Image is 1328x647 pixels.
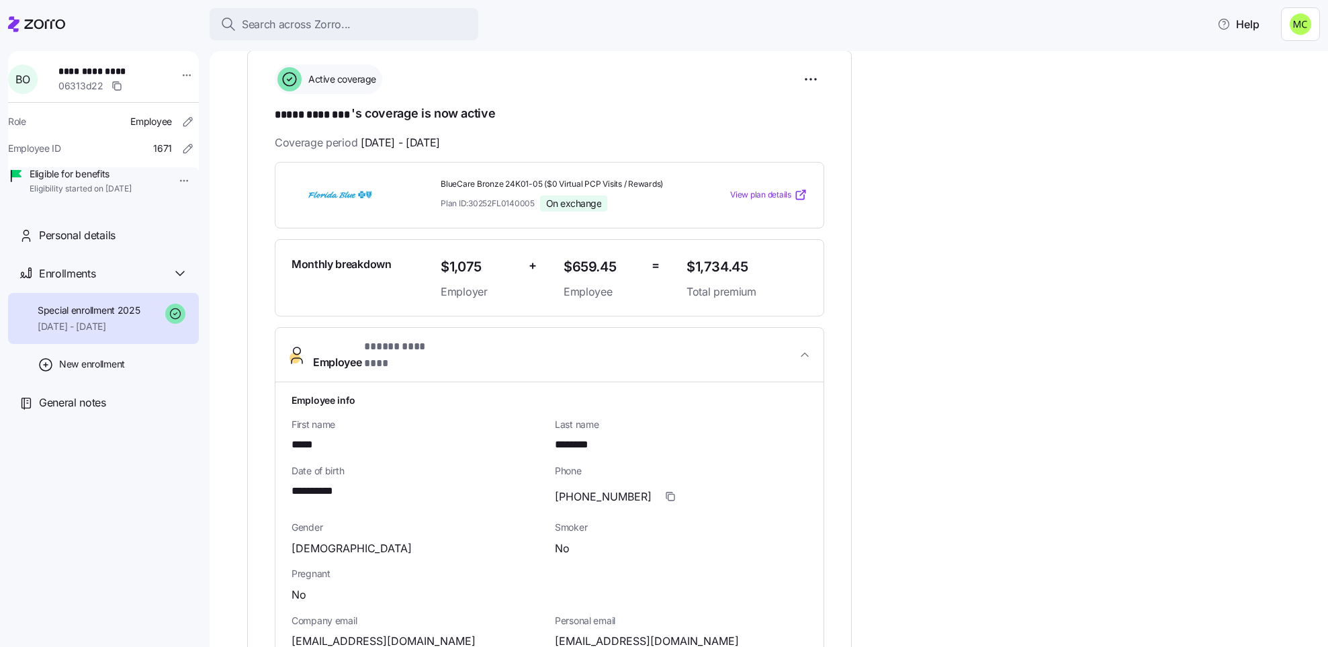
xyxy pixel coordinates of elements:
[292,418,544,431] span: First name
[529,256,537,275] span: +
[58,79,103,93] span: 06313d22
[130,115,172,128] span: Employee
[242,16,351,33] span: Search across Zorro...
[555,521,807,534] span: Smoker
[30,183,132,195] span: Eligibility started on [DATE]
[441,198,535,209] span: Plan ID: 30252FL0140005
[292,614,544,628] span: Company email
[687,284,807,300] span: Total premium
[687,256,807,278] span: $1,734.45
[153,142,172,155] span: 1671
[59,357,125,371] span: New enrollment
[304,73,376,86] span: Active coverage
[15,74,30,85] span: B O
[292,540,412,557] span: [DEMOGRAPHIC_DATA]
[555,614,807,628] span: Personal email
[555,488,652,505] span: [PHONE_NUMBER]
[39,227,116,244] span: Personal details
[275,134,440,151] span: Coverage period
[652,256,660,275] span: =
[292,587,306,603] span: No
[441,179,676,190] span: BlueCare Bronze 24K01-05 ($0 Virtual PCP Visits / Rewards)
[730,188,807,202] a: View plan details
[292,567,807,580] span: Pregnant
[313,339,447,371] span: Employee
[1290,13,1311,35] img: fb6fbd1e9160ef83da3948286d18e3ea
[292,464,544,478] span: Date of birth
[275,105,824,124] h1: 's coverage is now active
[555,464,807,478] span: Phone
[292,179,388,210] img: Florida Blue
[564,284,641,300] span: Employee
[555,540,570,557] span: No
[730,189,791,202] span: View plan details
[39,394,106,411] span: General notes
[38,320,140,333] span: [DATE] - [DATE]
[555,418,807,431] span: Last name
[441,256,518,278] span: $1,075
[361,134,440,151] span: [DATE] - [DATE]
[1217,16,1259,32] span: Help
[8,115,26,128] span: Role
[292,393,807,407] h1: Employee info
[30,167,132,181] span: Eligible for benefits
[441,284,518,300] span: Employer
[292,521,544,534] span: Gender
[546,198,602,210] span: On exchange
[210,8,478,40] button: Search across Zorro...
[564,256,641,278] span: $659.45
[1206,11,1270,38] button: Help
[38,304,140,317] span: Special enrollment 2025
[292,256,392,273] span: Monthly breakdown
[8,142,61,155] span: Employee ID
[39,265,95,282] span: Enrollments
